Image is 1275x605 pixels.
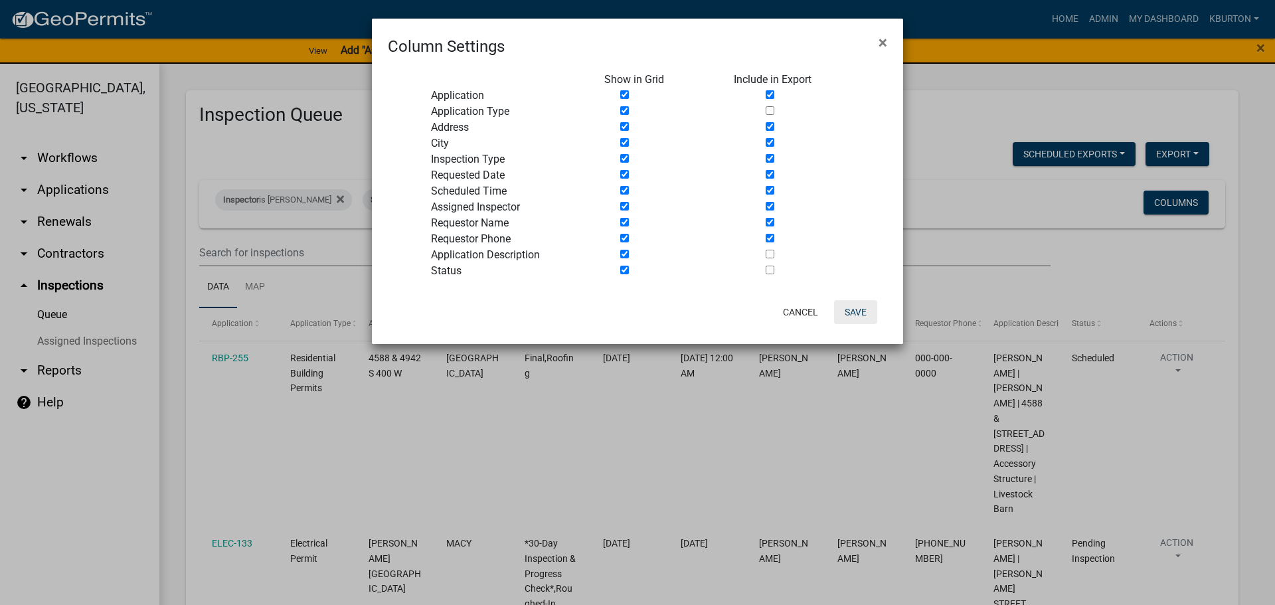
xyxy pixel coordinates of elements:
[879,33,887,52] span: ×
[421,120,594,135] div: Address
[421,263,594,279] div: Status
[594,72,724,88] div: Show in Grid
[421,215,594,231] div: Requestor Name
[421,231,594,247] div: Requestor Phone
[388,35,505,58] h4: Column Settings
[772,300,829,324] button: Cancel
[868,24,898,61] button: Close
[421,151,594,167] div: Inspection Type
[421,104,594,120] div: Application Type
[421,135,594,151] div: City
[421,88,594,104] div: Application
[724,72,854,88] div: Include in Export
[421,183,594,199] div: Scheduled Time
[421,167,594,183] div: Requested Date
[421,247,594,263] div: Application Description
[834,300,877,324] button: Save
[421,199,594,215] div: Assigned Inspector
